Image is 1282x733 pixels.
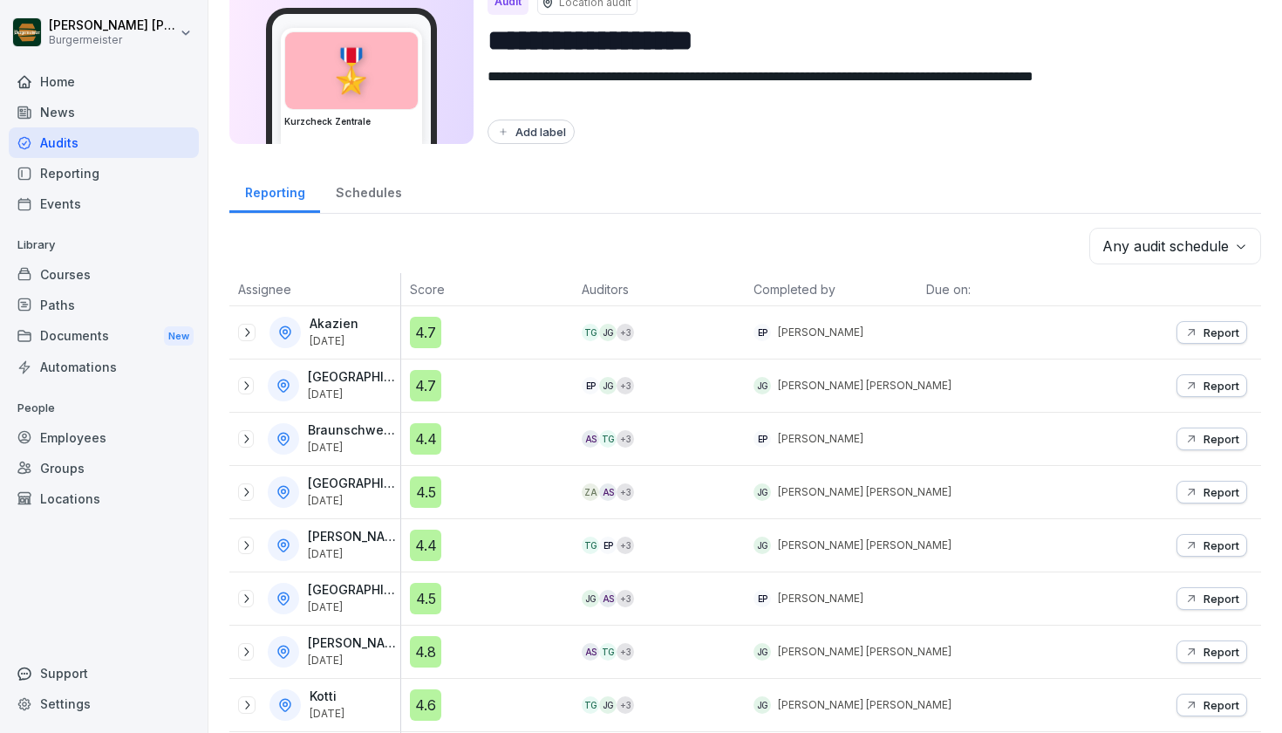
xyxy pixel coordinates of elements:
[308,388,397,401] p: [DATE]
[754,590,771,607] div: EP
[49,18,176,33] p: [PERSON_NAME] [PERSON_NAME]
[9,320,199,353] a: DocumentsNew
[310,317,358,332] p: Akazien
[599,643,617,661] div: TG
[9,453,199,483] div: Groups
[778,538,951,553] p: [PERSON_NAME] [PERSON_NAME]
[754,430,771,448] div: EP
[284,115,419,128] h3: Kurzcheck Zentrale
[49,34,176,46] p: Burgermeister
[1204,592,1239,606] p: Report
[410,689,441,721] div: 4.6
[778,484,951,500] p: [PERSON_NAME] [PERSON_NAME]
[164,326,194,346] div: New
[308,423,397,438] p: Braunschweig Schloß
[308,530,397,545] p: [PERSON_NAME]
[754,324,771,341] div: EP
[1204,379,1239,393] p: Report
[617,590,634,607] div: + 3
[599,430,617,448] div: TG
[754,643,771,661] div: JG
[778,644,951,660] p: [PERSON_NAME] [PERSON_NAME]
[238,280,392,298] p: Assignee
[617,324,634,341] div: + 3
[582,430,599,448] div: AS
[229,168,320,213] a: Reporting
[308,601,397,613] p: [DATE]
[9,97,199,127] a: News
[9,422,199,453] a: Employees
[754,537,771,554] div: JG
[9,188,199,219] a: Events
[1176,641,1247,663] button: Report
[410,280,564,298] p: Score
[285,32,418,109] div: 🎖️
[917,273,1089,306] th: Due on:
[1204,645,1239,659] p: Report
[617,430,634,448] div: + 3
[1204,698,1239,712] p: Report
[310,335,358,347] p: [DATE]
[9,66,199,97] div: Home
[1176,374,1247,397] button: Report
[617,483,634,501] div: + 3
[599,377,617,394] div: JG
[582,590,599,607] div: JG
[410,370,441,401] div: 4.7
[9,127,199,158] a: Audits
[308,442,397,454] p: [DATE]
[310,708,344,720] p: [DATE]
[410,636,441,668] div: 4.8
[754,696,771,714] div: JG
[9,259,199,290] a: Courses
[778,697,951,713] p: [PERSON_NAME] [PERSON_NAME]
[582,643,599,661] div: AS
[320,168,417,213] a: Schedules
[1204,325,1239,339] p: Report
[573,273,745,306] th: Auditors
[582,483,599,501] div: ZA
[599,483,617,501] div: AS
[754,483,771,501] div: JG
[617,643,634,661] div: + 3
[617,696,634,714] div: + 3
[9,320,199,353] div: Documents
[9,483,199,514] a: Locations
[9,352,199,382] a: Automations
[410,583,441,614] div: 4.5
[599,324,617,341] div: JG
[9,658,199,688] div: Support
[778,591,863,606] p: [PERSON_NAME]
[754,280,908,298] p: Completed by
[308,636,397,651] p: [PERSON_NAME]
[617,537,634,554] div: + 3
[9,158,199,188] a: Reporting
[778,431,863,447] p: [PERSON_NAME]
[9,688,199,719] a: Settings
[778,378,951,394] p: [PERSON_NAME] [PERSON_NAME]
[9,290,199,320] a: Paths
[1176,534,1247,557] button: Report
[599,696,617,714] div: JG
[778,325,863,340] p: [PERSON_NAME]
[582,377,599,394] div: EP
[488,120,575,144] button: Add label
[582,537,599,554] div: TG
[1176,694,1247,716] button: Report
[582,324,599,341] div: TG
[599,590,617,607] div: AS
[754,377,771,394] div: JG
[9,231,199,259] p: Library
[410,530,441,561] div: 4.4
